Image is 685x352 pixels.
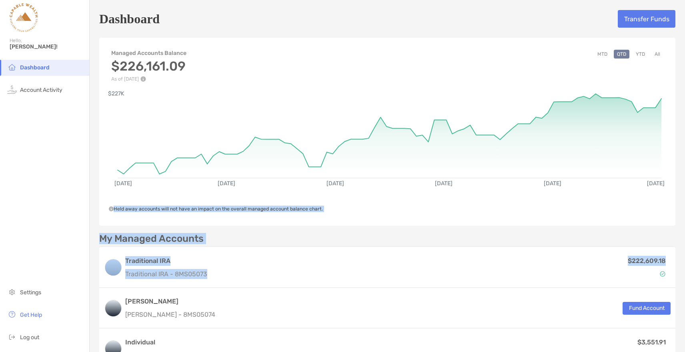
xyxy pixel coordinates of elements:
[660,271,665,277] img: Account Status icon
[7,85,17,94] img: activity icon
[20,289,41,296] span: Settings
[125,310,215,320] p: [PERSON_NAME] - 8MS05074
[140,76,146,82] img: Performance Info
[125,269,207,279] p: Traditional IRA - 8MS05073
[20,312,42,318] span: Get Help
[105,259,121,275] img: logo account
[111,76,186,82] p: As of [DATE]
[114,180,132,187] text: [DATE]
[594,50,611,59] button: MTD
[105,300,121,316] img: logo account
[108,90,124,97] text: $227K
[651,50,663,59] button: All
[637,337,666,347] p: $3,551.91
[10,43,84,50] span: [PERSON_NAME]!
[99,10,160,28] h5: Dashboard
[435,180,453,187] text: [DATE]
[7,332,17,342] img: logout icon
[109,206,323,212] span: Held away accounts will not have an impact on the overall managed account balance chart.
[111,50,186,57] h4: Managed Accounts Balance
[7,287,17,297] img: settings icon
[7,62,17,72] img: household icon
[125,297,215,306] h3: [PERSON_NAME]
[647,180,665,187] text: [DATE]
[20,64,50,71] span: Dashboard
[20,334,39,341] span: Log out
[623,302,671,315] button: Fund Account
[544,180,561,187] text: [DATE]
[10,3,38,32] img: Zoe Logo
[618,10,675,28] button: Transfer Funds
[125,256,207,266] h3: Traditional IRA
[326,180,344,187] text: [DATE]
[20,87,62,93] span: Account Activity
[99,234,204,244] p: My Managed Accounts
[125,338,191,347] h3: Individual
[111,59,186,74] h3: $226,161.09
[628,256,666,266] p: $222,609.18
[614,50,629,59] button: QTD
[633,50,648,59] button: YTD
[218,180,235,187] text: [DATE]
[7,310,17,319] img: get-help icon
